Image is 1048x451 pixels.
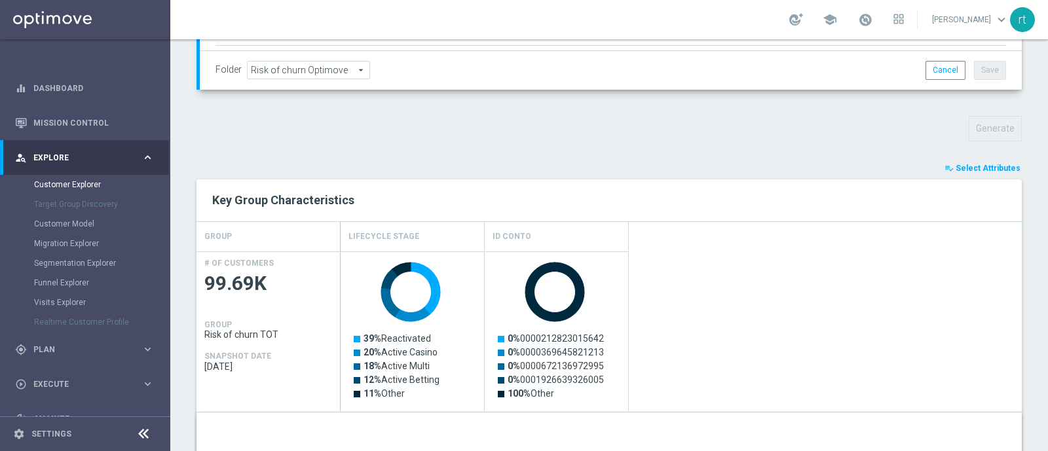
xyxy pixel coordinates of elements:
[943,161,1022,175] button: playlist_add_check Select Attributes
[33,71,154,105] a: Dashboard
[15,82,27,94] i: equalizer
[141,412,154,425] i: keyboard_arrow_right
[974,61,1006,79] button: Save
[926,61,965,79] button: Cancel
[33,415,141,423] span: Analyze
[15,344,27,355] i: gps_fixed
[31,430,71,438] a: Settings
[364,374,440,385] text: Active Betting
[364,347,438,357] text: Active Casino
[364,333,431,344] text: Reactivated
[204,271,333,297] span: 99.69K
[364,347,381,357] tspan: 20%
[493,225,531,248] h4: Id Conto
[14,83,155,94] button: equalizer Dashboard
[508,361,520,371] tspan: 0%
[34,194,169,214] div: Target Group Discovery
[931,10,1010,29] a: [PERSON_NAME]keyboard_arrow_down
[348,225,419,248] h4: Lifecycle Stage
[204,329,333,340] span: Risk of churn TOT
[34,293,169,312] div: Visits Explorer
[34,234,169,253] div: Migration Explorer
[14,153,155,163] button: person_search Explore keyboard_arrow_right
[141,378,154,390] i: keyboard_arrow_right
[34,253,169,273] div: Segmentation Explorer
[215,64,242,75] label: Folder
[204,259,274,268] h4: # OF CUSTOMERS
[508,361,604,371] text: 0000672136972995
[212,192,1006,208] h2: Key Group Characteristics
[969,116,1022,141] button: Generate
[508,374,520,385] tspan: 0%
[341,251,629,412] div: Press SPACE to select this row.
[994,12,1009,27] span: keyboard_arrow_down
[34,179,136,190] a: Customer Explorer
[33,154,141,162] span: Explore
[204,361,333,372] span: 2025-08-23
[141,343,154,355] i: keyboard_arrow_right
[34,278,136,288] a: Funnel Explorer
[33,346,141,353] span: Plan
[34,175,169,194] div: Customer Explorer
[34,297,136,308] a: Visits Explorer
[15,378,27,390] i: play_circle_outline
[508,347,604,357] text: 0000369645821213
[956,164,1020,173] span: Select Attributes
[33,380,141,388] span: Execute
[14,118,155,128] button: Mission Control
[364,388,381,399] tspan: 11%
[263,45,437,78] td: Customer Attributes
[15,378,141,390] div: Execute
[15,71,154,105] div: Dashboard
[508,333,604,344] text: 0000212823015642
[34,238,136,249] a: Migration Explorer
[508,374,604,385] text: 0001926639326005
[14,344,155,355] button: gps_fixed Plan keyboard_arrow_right
[364,333,381,344] tspan: 39%
[34,258,136,268] a: Segmentation Explorer
[14,379,155,389] button: play_circle_outline Execute keyboard_arrow_right
[1010,7,1035,32] div: rt
[364,374,381,385] tspan: 12%
[34,273,169,293] div: Funnel Explorer
[34,312,169,332] div: Realtime Customer Profile
[34,214,169,234] div: Customer Model
[364,361,381,371] tspan: 18%
[15,152,27,164] i: person_search
[204,352,271,361] h4: SNAPSHOT DATE
[141,151,154,164] i: keyboard_arrow_right
[15,413,141,425] div: Analyze
[13,428,25,440] i: settings
[15,344,141,355] div: Plan
[364,361,430,371] text: Active Multi
[204,225,232,248] h4: GROUP
[823,12,837,27] span: school
[364,388,405,399] text: Other
[508,388,554,399] text: Other
[196,251,341,412] div: Press SPACE to select this row.
[508,333,520,344] tspan: 0%
[215,45,263,78] td: 6
[508,388,531,399] tspan: 100%
[14,414,155,424] button: track_changes Analyze keyboard_arrow_right
[945,164,954,173] i: playlist_add_check
[34,219,136,229] a: Customer Model
[33,105,154,140] a: Mission Control
[15,152,141,164] div: Explore
[15,413,27,425] i: track_changes
[15,105,154,140] div: Mission Control
[508,347,520,357] tspan: 0%
[204,320,232,329] h4: GROUP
